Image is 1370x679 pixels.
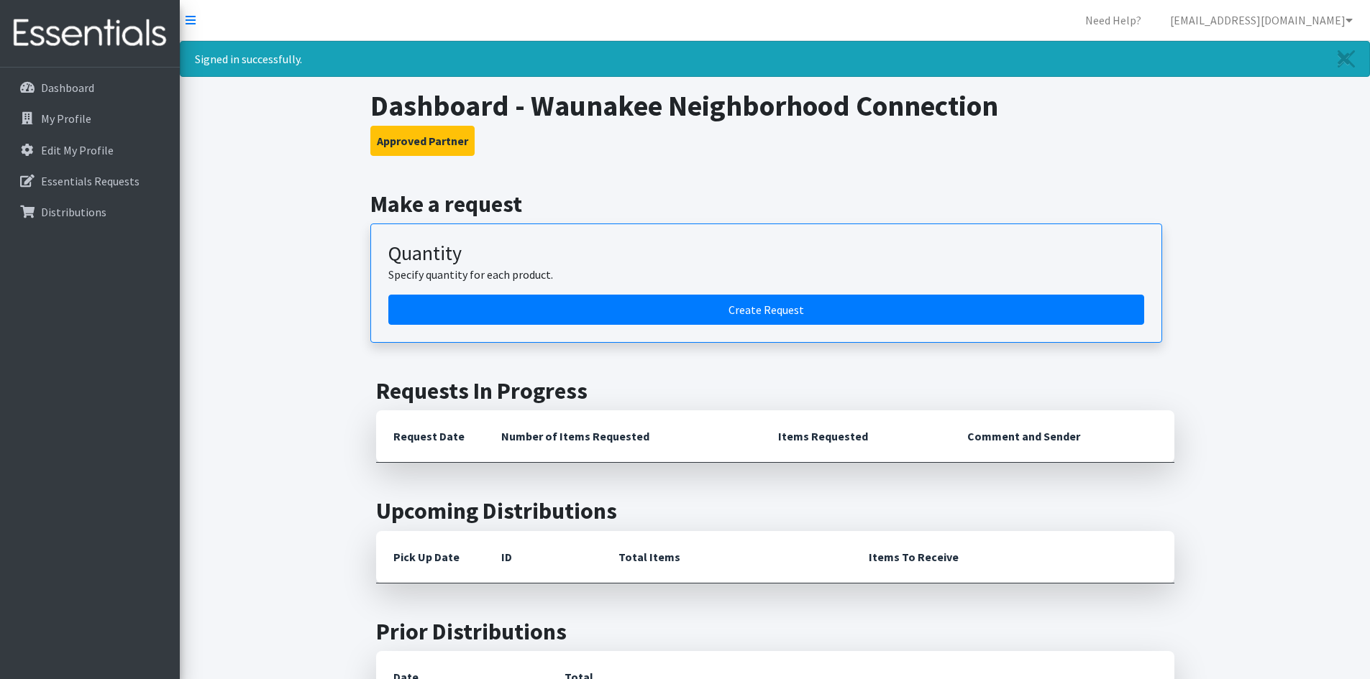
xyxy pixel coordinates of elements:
[484,410,762,463] th: Number of Items Requested
[6,104,174,133] a: My Profile
[1323,42,1369,76] a: Close
[370,88,1179,123] h1: Dashboard - Waunakee Neighborhood Connection
[761,410,950,463] th: Items Requested
[1074,6,1153,34] a: Need Help?
[370,126,475,156] button: Approved Partner
[376,618,1174,645] h2: Prior Distributions
[6,73,174,102] a: Dashboard
[484,531,601,583] th: ID
[41,174,140,188] p: Essentials Requests
[388,241,1144,266] h3: Quantity
[180,41,1370,77] div: Signed in successfully.
[376,377,1174,405] h2: Requests In Progress
[41,80,94,95] p: Dashboard
[6,198,174,226] a: Distributions
[601,531,851,583] th: Total Items
[6,167,174,195] a: Essentials Requests
[6,9,174,57] img: HumanEssentials
[388,266,1144,283] p: Specify quantity for each product.
[41,111,91,126] p: My Profile
[851,531,1174,583] th: Items To Receive
[6,136,174,165] a: Edit My Profile
[376,531,484,583] th: Pick Up Date
[41,205,106,219] p: Distributions
[950,410,1174,463] th: Comment and Sender
[41,143,114,157] p: Edit My Profile
[1159,6,1364,34] a: [EMAIL_ADDRESS][DOMAIN_NAME]
[370,190,1179,218] h2: Make a request
[376,497,1174,525] h2: Upcoming Distributions
[388,295,1144,325] a: Create a request by quantity
[376,410,484,463] th: Request Date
